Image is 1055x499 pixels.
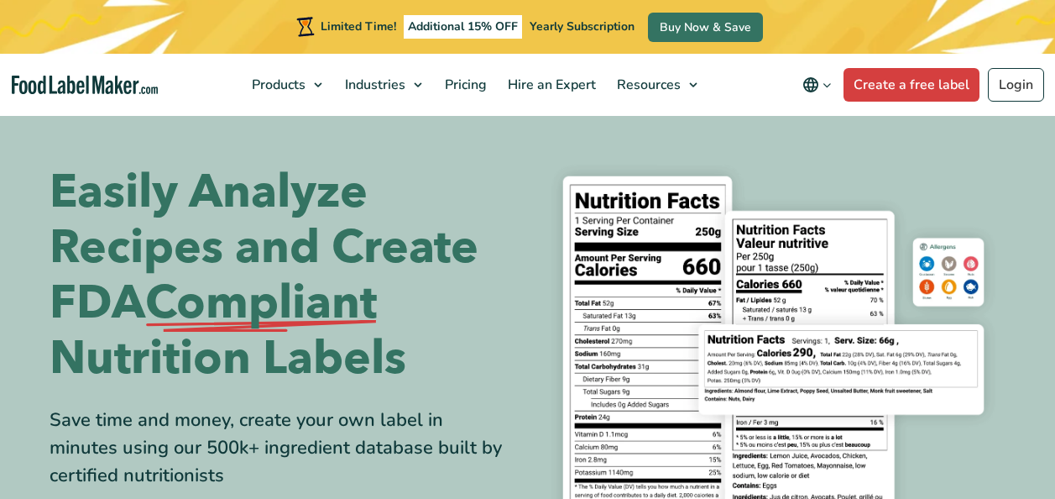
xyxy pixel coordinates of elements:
[440,76,488,94] span: Pricing
[335,54,431,116] a: Industries
[340,76,407,94] span: Industries
[607,54,706,116] a: Resources
[50,165,515,386] h1: Easily Analyze Recipes and Create FDA Nutrition Labels
[791,68,843,102] button: Change language
[242,54,331,116] a: Products
[648,13,763,42] a: Buy Now & Save
[12,76,158,95] a: Food Label Maker homepage
[404,15,522,39] span: Additional 15% OFF
[321,18,396,34] span: Limited Time!
[530,18,635,34] span: Yearly Subscription
[498,54,603,116] a: Hire an Expert
[988,68,1044,102] a: Login
[435,54,494,116] a: Pricing
[503,76,598,94] span: Hire an Expert
[247,76,307,94] span: Products
[145,276,377,331] span: Compliant
[50,407,515,490] div: Save time and money, create your own label in minutes using our 500k+ ingredient database built b...
[612,76,682,94] span: Resources
[843,68,979,102] a: Create a free label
